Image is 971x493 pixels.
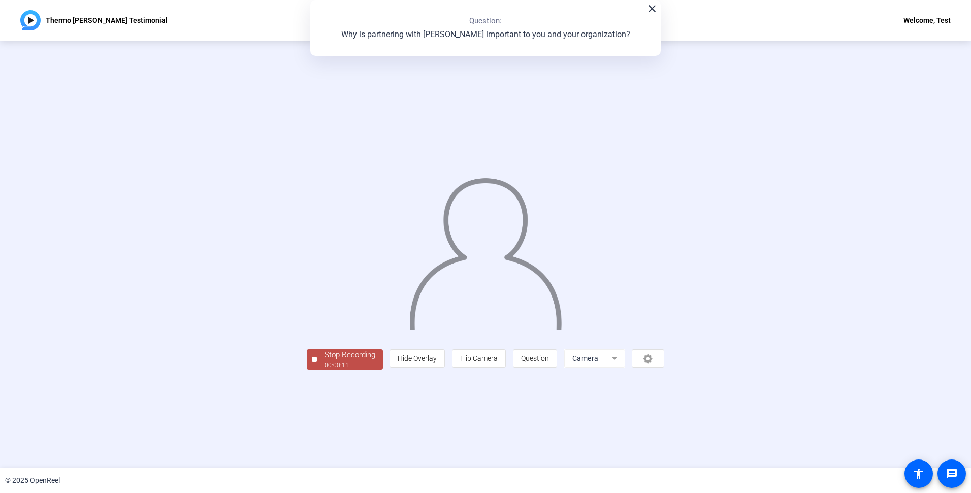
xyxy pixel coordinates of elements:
[452,349,506,368] button: Flip Camera
[946,468,958,480] mat-icon: message
[390,349,445,368] button: Hide Overlay
[46,14,168,26] p: Thermo [PERSON_NAME] Testimonial
[341,28,630,41] p: Why is partnering with [PERSON_NAME] important to you and your organization?
[913,468,925,480] mat-icon: accessibility
[903,14,951,26] div: Welcome, Test
[460,354,498,363] span: Flip Camera
[307,349,383,370] button: Stop Recording00:00:11
[20,10,41,30] img: OpenReel logo
[513,349,557,368] button: Question
[325,349,375,361] div: Stop Recording
[398,354,437,363] span: Hide Overlay
[325,360,375,370] div: 00:00:11
[521,354,549,363] span: Question
[408,169,563,330] img: overlay
[646,3,658,15] mat-icon: close
[469,15,502,27] p: Question:
[5,475,60,486] div: © 2025 OpenReel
